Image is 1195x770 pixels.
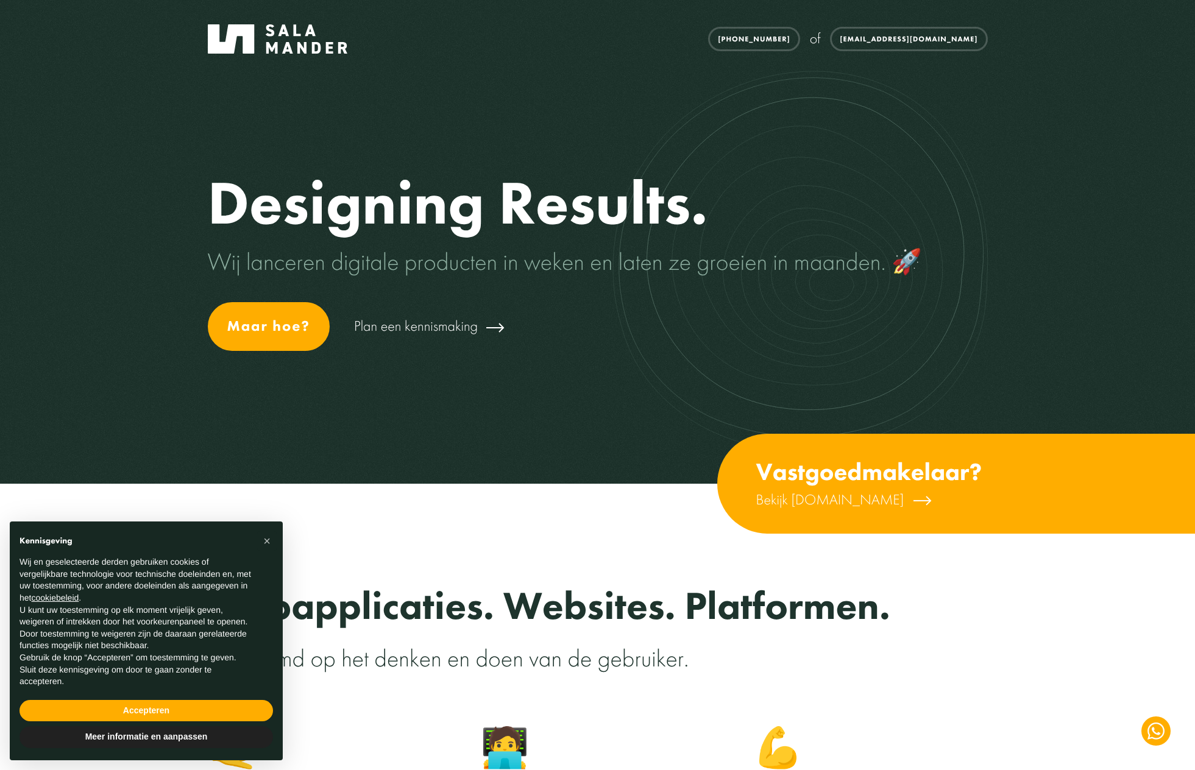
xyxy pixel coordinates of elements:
img: Salamander [208,24,348,54]
a: Maar hoe? [208,302,330,351]
p: U kunt uw toestemming op elk moment vrijelijk geven, weigeren of intrekken door het voorkeurenpan... [20,604,254,652]
p: Wij lanceren digitale producten in weken en laten ze groeien in maanden. 🚀 [208,246,988,278]
h1: Designing Results. [208,169,988,236]
button: Sluit deze kennisgeving [257,531,277,551]
span: of [810,29,821,48]
a: [PHONE_NUMBER] [708,27,800,51]
a: Vastgoedmakelaar? Bekijk [DOMAIN_NAME] [717,434,1195,534]
span: × [263,534,271,548]
a: cookiebeleid [31,593,79,602]
img: WhatsApp [1147,722,1165,740]
span: Bekijk [DOMAIN_NAME] [756,490,904,509]
button: Meer informatie en aanpassen [20,726,273,748]
p: Wij en geselecteerde derden gebruiken cookies of vergelijkbare technologie voor technische doelei... [20,556,254,604]
a: Plan een kennismaking [354,310,507,342]
p: Gebruik de knop “Accepteren” om toestemming te geven. Sluit deze kennisgeving om door te gaan zon... [20,652,254,688]
h2: Webapplicaties. Websites. Platformen. [208,584,988,628]
a: [EMAIL_ADDRESS][DOMAIN_NAME] [830,27,987,51]
p: Afgestemd op het denken en doen van de gebruiker. [208,643,988,674]
button: Accepteren [20,700,273,722]
h2: Kennisgeving [20,536,254,546]
h3: Vastgoedmakelaar? [756,458,982,486]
